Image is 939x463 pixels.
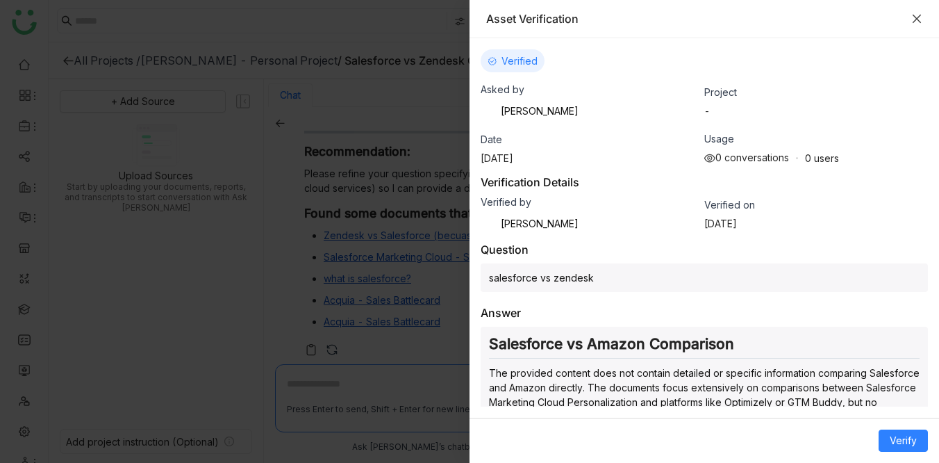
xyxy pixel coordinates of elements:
[486,11,904,26] div: Asset Verification
[481,133,502,145] span: Date
[704,133,734,145] span: Usage
[879,430,928,452] button: Verify
[481,263,928,292] div: salesforce vs zendesk
[489,366,920,424] p: The provided content does not contain detailed or specific information comparing Salesforce and A...
[481,83,524,95] span: Asked by
[481,152,513,164] span: [DATE]
[704,153,715,164] img: views.svg
[890,433,917,448] span: Verify
[704,152,789,164] div: 0 conversations
[481,102,497,119] img: 684a9c37de261c4b36a3da64
[481,196,531,208] span: Verified by
[481,215,579,231] div: [PERSON_NAME]
[805,152,839,164] div: 0 users
[911,13,922,24] button: Close
[481,243,529,257] div: Question
[481,215,497,231] img: 684a9c37de261c4b36a3da64
[704,218,737,229] span: [DATE]
[489,335,920,359] h2: Salesforce vs Amazon Comparison
[481,102,579,119] div: [PERSON_NAME]
[501,55,538,67] span: Verified
[704,86,737,98] span: Project
[481,306,521,320] div: Answer
[704,105,710,117] span: -
[481,175,928,189] div: Verification Details
[704,199,755,211] span: Verified on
